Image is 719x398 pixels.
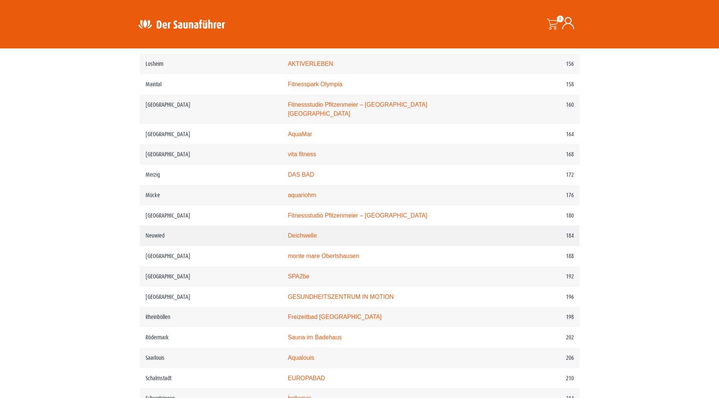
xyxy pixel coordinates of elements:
td: 164 [496,124,580,145]
td: Neuwied [140,225,282,246]
td: 202 [496,327,580,348]
td: 210 [496,368,580,389]
a: EUROPABAD [288,375,325,381]
td: 160 [496,95,580,124]
td: [GEOGRAPHIC_DATA] [140,266,282,287]
td: [GEOGRAPHIC_DATA] [140,246,282,266]
td: Losheim [140,54,282,74]
a: Fitnesspark Olympia [288,81,342,87]
a: monte mare Obertshausen [288,253,359,259]
td: Rödermark [140,327,282,348]
a: vita fitness [288,151,316,157]
td: Schalmstadt [140,368,282,389]
a: Fitnessstudio Pfitzenmeier – [GEOGRAPHIC_DATA] [288,212,427,219]
a: DAS BAD [288,171,314,178]
td: Saarlouis [140,348,282,368]
td: 206 [496,348,580,368]
a: Freizeitbad [GEOGRAPHIC_DATA] [288,314,381,320]
a: Deichwelle [288,232,317,239]
a: Sauna im Badehaus [288,334,342,340]
td: 172 [496,165,580,185]
td: Merzig [140,165,282,185]
td: Maintal [140,74,282,95]
a: Fitnessstudio Pfitzenmeier – [GEOGRAPHIC_DATA] [GEOGRAPHIC_DATA] [288,101,427,117]
td: [GEOGRAPHIC_DATA] [140,287,282,307]
span: 0 [557,16,564,22]
a: aquariohm [288,192,316,198]
td: 192 [496,266,580,287]
td: [GEOGRAPHIC_DATA] [140,205,282,226]
td: [GEOGRAPHIC_DATA] [140,124,282,145]
td: 168 [496,144,580,165]
td: Rheinböllen [140,307,282,327]
td: Mücke [140,185,282,205]
td: 156 [496,54,580,74]
td: 198 [496,307,580,327]
a: Aqualouis [288,354,314,361]
a: SPA2be [288,273,309,280]
a: AKTIVERLEBEN [288,61,333,67]
td: 184 [496,225,580,246]
td: 180 [496,205,580,226]
td: [GEOGRAPHIC_DATA] [140,144,282,165]
a: AquaMar [288,131,312,137]
td: 188 [496,246,580,266]
td: 158 [496,74,580,95]
td: 176 [496,185,580,205]
td: 196 [496,287,580,307]
a: GESUNDHEITSZENTRUM IN MOTION [288,294,394,300]
td: [GEOGRAPHIC_DATA] [140,95,282,124]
